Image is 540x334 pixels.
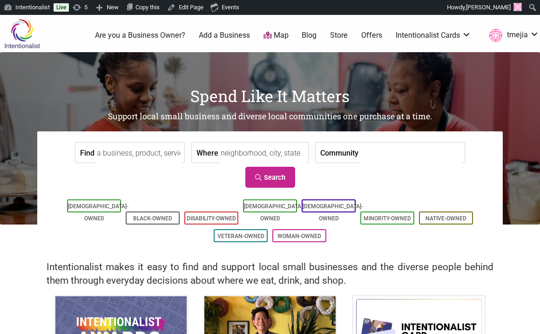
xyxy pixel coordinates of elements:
[364,215,411,222] a: Minority-Owned
[425,215,466,222] a: Native-Owned
[217,233,264,239] a: Veteran-Owned
[245,167,295,188] a: Search
[361,30,382,41] a: Offers
[47,260,493,287] h2: Intentionalist makes it easy to find and support local small businesses and the diverse people be...
[485,27,539,44] a: tmejia
[95,30,185,41] a: Are you a Business Owner?
[97,143,182,164] input: a business, product, service
[221,143,306,164] input: neighborhood, city, state
[68,203,128,222] a: [DEMOGRAPHIC_DATA]-Owned
[466,4,511,11] span: [PERSON_NAME]
[80,143,94,163] label: Find
[396,30,471,41] a: Intentionalist Cards
[187,215,236,222] a: Disability-Owned
[330,30,348,41] a: Store
[302,30,317,41] a: Blog
[196,143,218,163] label: Where
[244,203,304,222] a: [DEMOGRAPHIC_DATA]-Owned
[303,203,363,222] a: [DEMOGRAPHIC_DATA]-Owned
[263,30,289,41] a: Map
[54,3,69,12] a: Live
[199,30,250,41] a: Add a Business
[277,233,321,239] a: Woman-Owned
[320,143,358,163] label: Community
[133,215,172,222] a: Black-Owned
